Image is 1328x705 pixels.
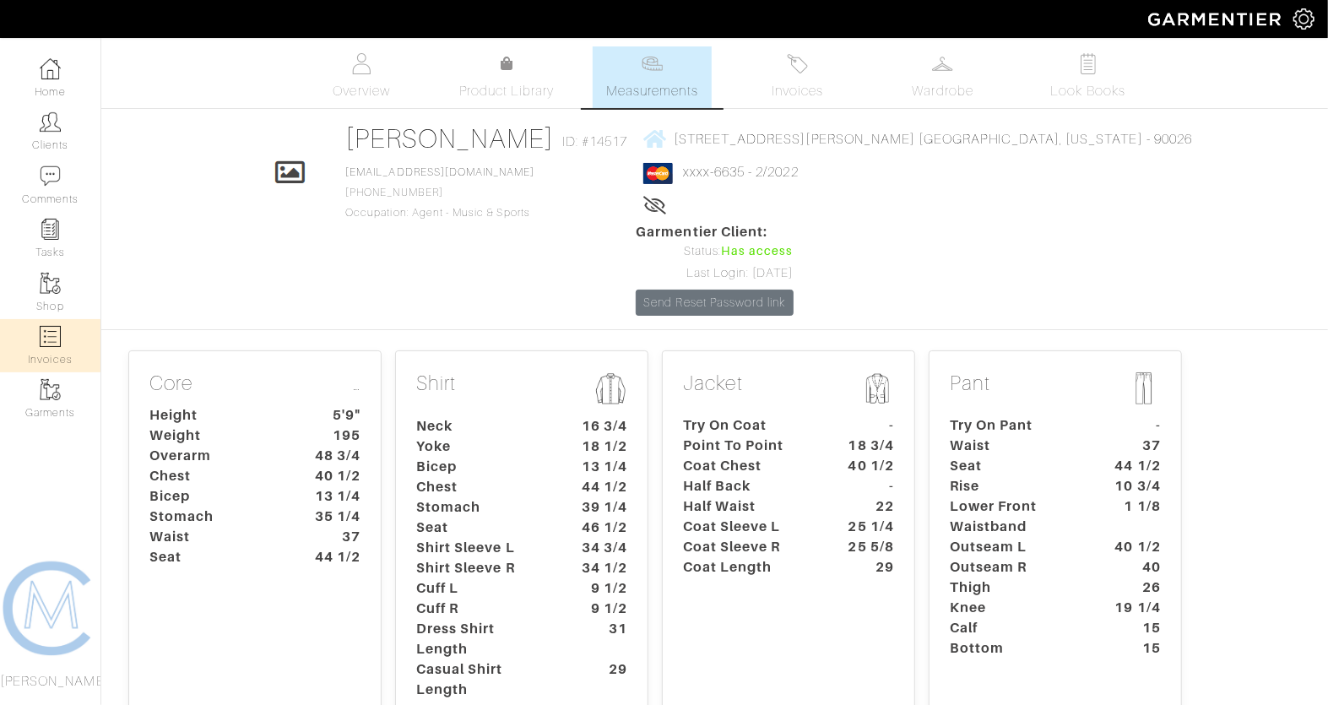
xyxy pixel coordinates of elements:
[295,446,373,466] dt: 48 3/4
[674,131,1192,146] span: [STREET_ADDRESS][PERSON_NAME] [GEOGRAPHIC_DATA], [US_STATE] - 90026
[1095,618,1174,638] dt: 15
[670,415,828,436] dt: Try On Coat
[884,46,1002,108] a: Wardrobe
[404,578,561,599] dt: Cuff L
[670,557,828,578] dt: Coat Length
[295,486,373,507] dt: 13 1/4
[932,53,953,74] img: wardrobe-487a4870c1b7c33e795ec22d11cfc2ed9d08956e64fb3008fe2437562e282088.svg
[137,405,295,426] dt: Height
[1095,578,1174,598] dt: 26
[1029,46,1147,108] a: Look Books
[828,436,907,456] dt: 18 3/4
[333,81,389,101] span: Overview
[937,557,1095,578] dt: Outseam R
[137,547,295,567] dt: Seat
[404,437,561,457] dt: Yoke
[561,659,640,700] dt: 29
[447,54,566,101] a: Product Library
[295,547,373,567] dt: 44 1/2
[670,496,828,517] dt: Half Waist
[950,371,1161,409] p: Pant
[594,371,627,406] img: msmt-shirt-icon-3af304f0b202ec9cb0a26b9503a50981a6fda5c95ab5ec1cadae0dbe11e5085a.png
[345,123,554,154] a: [PERSON_NAME]
[295,527,373,547] dt: 37
[561,437,640,457] dt: 18 1/2
[295,426,373,446] dt: 195
[561,416,640,437] dt: 16 3/4
[670,537,828,557] dt: Coat Sleeve R
[404,538,561,558] dt: Shirt Sleeve L
[1051,81,1126,101] span: Look Books
[937,598,1095,618] dt: Knee
[636,222,793,242] span: Garmentier Client:
[1095,436,1174,456] dt: 37
[404,558,561,578] dt: Shirt Sleeve R
[404,457,561,477] dt: Bicep
[772,81,823,101] span: Invoices
[40,326,61,347] img: orders-icon-0abe47150d42831381b5fb84f609e132dff9fe21cb692f30cb5eec754e2cba89.png
[561,558,640,578] dt: 34 1/2
[937,578,1095,598] dt: Thigh
[404,518,561,538] dt: Seat
[40,111,61,133] img: clients-icon-6bae9207a08558b7cb47a8932f037763ab4055f8c8b6bfacd5dc20c3e0201464.png
[739,46,857,108] a: Invoices
[828,415,907,436] dt: -
[1095,496,1174,537] dt: 1 1/8
[683,371,894,409] p: Jacket
[683,165,799,180] a: xxxx-6635 - 2/2022
[295,507,373,527] dt: 35 1/4
[561,497,640,518] dt: 39 1/4
[937,456,1095,476] dt: Seat
[937,638,1095,659] dt: Bottom
[643,163,673,184] img: mastercard-2c98a0d54659f76b027c6839bea21931c3e23d06ea5b2b5660056f2e14d2f154.png
[937,618,1095,638] dt: Calf
[149,371,360,399] p: Core
[561,538,640,558] dt: 34 3/4
[670,517,828,537] dt: Coat Sleeve L
[1095,598,1174,618] dt: 19 1/4
[937,436,1095,456] dt: Waist
[828,496,907,517] dt: 22
[561,457,640,477] dt: 13 1/4
[295,466,373,486] dt: 40 1/2
[787,53,808,74] img: orders-27d20c2124de7fd6de4e0e44c1d41de31381a507db9b33961299e4e07d508b8c.svg
[828,517,907,537] dt: 25 1/4
[1095,537,1174,557] dt: 40 1/2
[404,497,561,518] dt: Stomach
[828,557,907,578] dt: 29
[670,436,828,456] dt: Point To Point
[636,242,793,261] div: Status:
[606,81,698,101] span: Measurements
[404,659,561,700] dt: Casual Shirt Length
[404,619,561,659] dt: Dress Shirt Length
[561,518,640,538] dt: 46 1/2
[593,46,712,108] a: Measurements
[1293,8,1314,30] img: gear-icon-white-bd11855cb880d31180b6d7d6211b90ccbf57a29d726f0c71d8c61bd08dd39cc2.png
[562,132,628,152] span: ID: #14517
[670,456,828,476] dt: Coat Chest
[937,496,1095,537] dt: Lower Front Waistband
[40,273,61,294] img: garments-icon-b7da505a4dc4fd61783c78ac3ca0ef83fa9d6f193b1c9dc38574b1d14d53ca28.png
[860,371,894,405] img: msmt-jacket-icon-80010867aa4725b62b9a09ffa5103b2b3040b5cb37876859cbf8e78a4e2258a7.png
[643,128,1192,149] a: [STREET_ADDRESS][PERSON_NAME] [GEOGRAPHIC_DATA], [US_STATE] - 90026
[137,527,295,547] dt: Waist
[404,416,561,437] dt: Neck
[636,290,793,316] a: Send Reset Password link
[137,507,295,527] dt: Stomach
[302,46,420,108] a: Overview
[40,379,61,400] img: garments-icon-b7da505a4dc4fd61783c78ac3ca0ef83fa9d6f193b1c9dc38574b1d14d53ca28.png
[295,405,373,426] dt: 5'9"
[1140,4,1293,34] img: garmentier-logo-header-white-b43fb05a5012e4ada735d5af1a66efaba907eab6374d6393d1fbf88cb4ef424d.png
[1095,415,1174,436] dt: -
[1127,371,1161,405] img: msmt-pant-icon-b5f0be45518e7579186d657110a8042fb0a286fe15c7a31f2bf2767143a10412.png
[404,477,561,497] dt: Chest
[351,53,372,74] img: basicinfo-40fd8af6dae0f16599ec9e87c0ef1c0a1fdea2edbe929e3d69a839185d80c458.svg
[137,426,295,446] dt: Weight
[937,415,1095,436] dt: Try On Pant
[913,81,973,101] span: Wardrobe
[937,476,1095,496] dt: Rise
[828,476,907,496] dt: -
[1077,53,1098,74] img: todo-9ac3debb85659649dc8f770b8b6100bb5dab4b48dedcbae339e5042a72dfd3cc.svg
[561,477,640,497] dt: 44 1/2
[561,578,640,599] dt: 9 1/2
